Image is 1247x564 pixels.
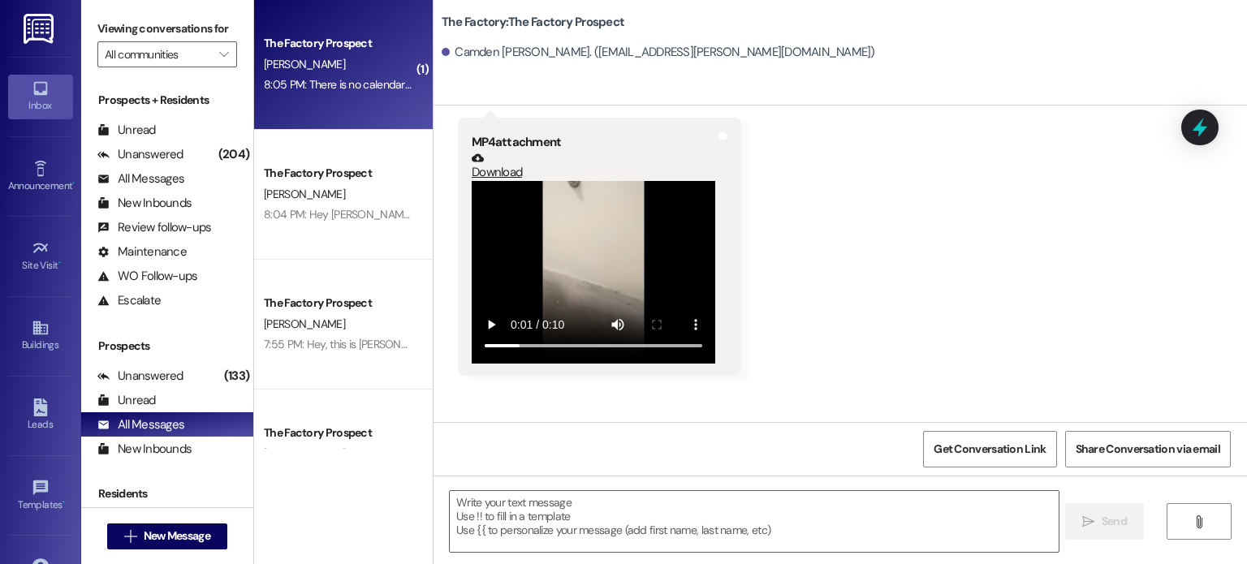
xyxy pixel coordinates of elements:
a: Leads [8,394,73,437]
div: Escalate [97,292,161,309]
div: WO Follow-ups [97,268,197,285]
span: • [72,178,75,189]
i:  [124,530,136,543]
button: Share Conversation via email [1065,431,1231,467]
div: (133) [220,364,253,389]
span: New Message [144,527,210,545]
div: Unread [97,122,156,139]
span: [PERSON_NAME] [264,446,345,461]
button: New Message [107,523,227,549]
b: MP4 attachment [472,134,561,150]
button: Send [1065,503,1144,540]
div: Unread [97,392,156,409]
div: The Factory Prospect [264,424,414,441]
div: Maintenance [97,243,187,260]
i:  [1082,515,1094,528]
i:  [1193,515,1205,528]
div: All Messages [97,170,184,187]
div: The Factory Prospect [264,165,414,182]
div: The Factory Prospect [264,295,414,312]
a: Inbox [8,75,73,118]
a: Site Visit • [8,235,73,278]
div: Review follow-ups [97,219,211,236]
div: The Factory Prospect [264,35,414,52]
a: Buildings [8,314,73,358]
span: [PERSON_NAME] [264,57,345,71]
span: • [63,497,65,508]
div: New Inbounds [97,441,192,458]
div: New Inbounds [97,195,192,212]
span: Share Conversation via email [1076,441,1220,458]
b: The Factory: The Factory Prospect [442,14,624,31]
button: Get Conversation Link [923,431,1056,467]
i:  [219,48,228,61]
div: Prospects + Residents [81,92,253,109]
a: Download [472,152,715,180]
div: Unanswered [97,146,183,163]
div: Unanswered [97,368,183,385]
input: All communities [105,41,211,67]
img: ResiDesk Logo [24,14,57,44]
span: [PERSON_NAME] [264,316,345,331]
div: Camden [PERSON_NAME]. ([EMAIL_ADDRESS][PERSON_NAME][DOMAIN_NAME]) [442,44,875,61]
div: Residents [81,485,253,502]
label: Viewing conversations for [97,16,237,41]
div: All Messages [97,416,184,433]
span: Get Conversation Link [934,441,1046,458]
a: Templates • [8,474,73,518]
span: [PERSON_NAME] [264,187,345,201]
span: Send [1102,513,1127,530]
div: Prospects [81,338,253,355]
div: 8:05 PM: There is no calendar outside my door, and looking at the calendars next to other apartme... [264,77,924,92]
span: • [58,257,61,269]
div: (204) [214,142,253,167]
